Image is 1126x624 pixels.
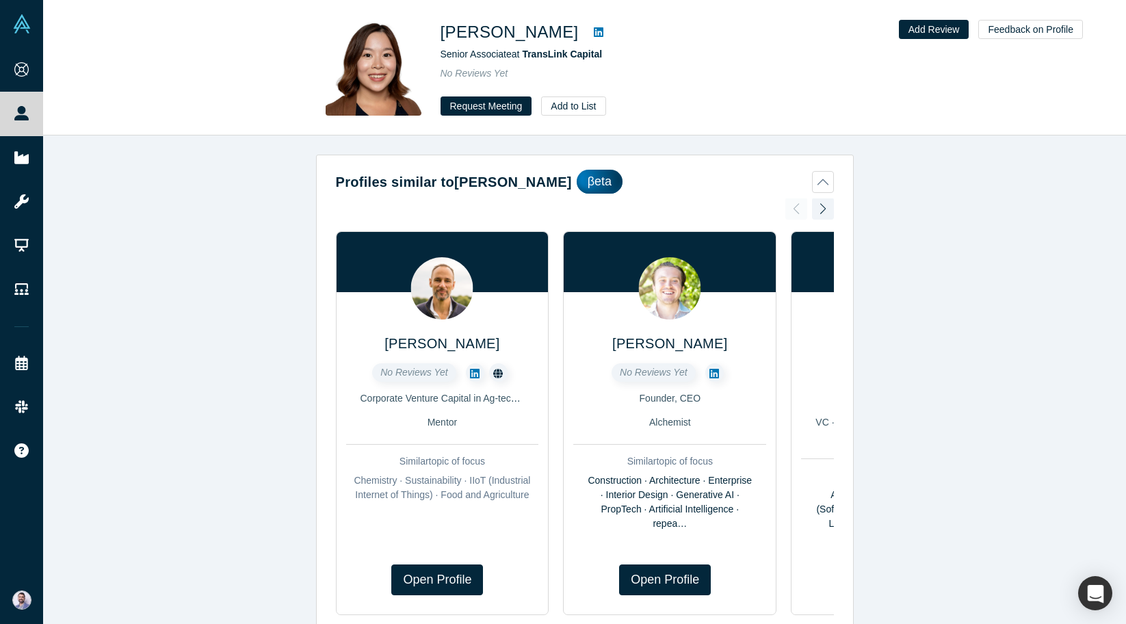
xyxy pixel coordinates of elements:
a: Open Profile [619,564,711,595]
a: [PERSON_NAME] [384,336,499,351]
span: Corporate Venture Capital in Ag-tech and climate-tech [361,393,590,404]
img: Björn Heinz's Profile Image [411,257,473,320]
div: Construction · Architecture · Enterprise · Interior Design · Generative AI · PropTech · Artificia... [573,473,766,531]
button: Add Review [899,20,969,39]
div: VC · Mentor · Freelancer / Consultant · Channel Partner [801,415,994,444]
img: Sam Jadali's Account [12,590,31,610]
a: Open Profile [391,564,483,595]
img: Alchemist Vault Logo [12,14,31,34]
h1: [PERSON_NAME] [441,20,579,44]
div: Mentor [346,415,539,430]
a: [PERSON_NAME] [612,336,727,351]
div: Similar topic of focus [801,469,994,483]
h2: Profiles similar to [PERSON_NAME] [336,172,572,192]
div: Similar topic of focus [346,454,539,469]
img: Tiffany Huang's Profile Image [326,20,421,116]
span: Senior Associate at [441,49,603,60]
span: No Reviews Yet [380,367,448,378]
span: Chemistry · Sustainability · IIoT (Industrial Internet of Things) · Food and Agriculture [354,475,530,500]
button: Request Meeting [441,96,532,116]
div: AI (Artificial Intelligence) · SaaS (Software as a Service) · ML (Machine Learning) · Cloud Infra... [801,488,994,545]
a: TransLink Capital [522,49,602,60]
button: Feedback on Profile [978,20,1083,39]
span: Founder, CEO [640,393,701,404]
button: Profiles similar to[PERSON_NAME]βeta [336,170,834,194]
span: No Reviews Yet [441,68,508,79]
img: Taylor Schmidt's Profile Image [639,257,701,320]
div: βeta [577,170,623,194]
span: No Reviews Yet [620,367,688,378]
button: Add to List [541,96,605,116]
div: Similar topic of focus [573,454,766,469]
div: Alchemist [573,415,766,430]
